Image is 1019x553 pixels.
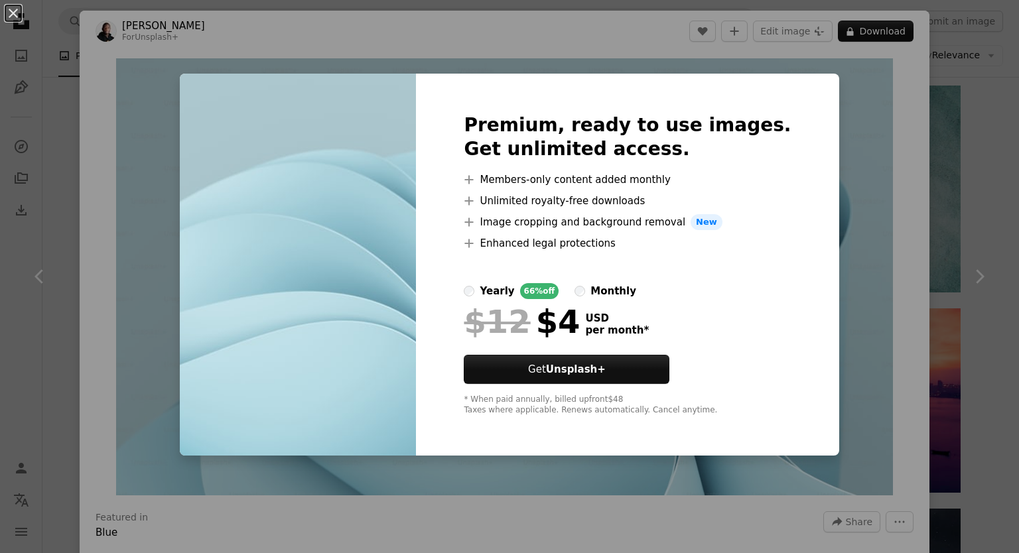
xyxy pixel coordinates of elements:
[464,235,791,251] li: Enhanced legal protections
[464,304,580,339] div: $4
[180,74,416,456] img: premium_photo-1669981123704-5836330e3ddd
[464,286,474,296] input: yearly66%off
[585,312,649,324] span: USD
[585,324,649,336] span: per month *
[464,304,530,339] span: $12
[691,214,722,230] span: New
[464,113,791,161] h2: Premium, ready to use images. Get unlimited access.
[464,395,791,416] div: * When paid annually, billed upfront $48 Taxes where applicable. Renews automatically. Cancel any...
[546,363,606,375] strong: Unsplash+
[464,214,791,230] li: Image cropping and background removal
[590,283,636,299] div: monthly
[464,193,791,209] li: Unlimited royalty-free downloads
[464,172,791,188] li: Members-only content added monthly
[480,283,514,299] div: yearly
[464,355,669,384] button: GetUnsplash+
[520,283,559,299] div: 66% off
[575,286,585,296] input: monthly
